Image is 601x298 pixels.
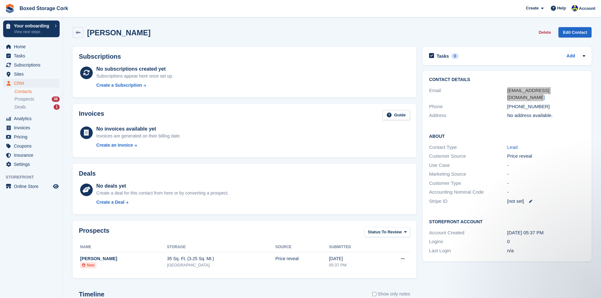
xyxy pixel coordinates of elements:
[507,229,585,237] div: [DATE] 05:37 PM
[429,133,585,139] h2: About
[3,51,60,60] a: menu
[3,114,60,123] a: menu
[3,61,60,69] a: menu
[429,198,507,205] div: Stripe ID
[96,142,181,149] a: Create an Invoice
[3,132,60,141] a: menu
[429,144,507,151] div: Contact Type
[429,162,507,169] div: Use Case
[52,96,60,102] div: 38
[80,255,167,262] div: [PERSON_NAME]
[167,262,275,268] div: [GEOGRAPHIC_DATA]
[96,73,173,79] div: Subscriptions appear here once set up.
[96,125,181,133] div: No invoices available yet
[558,27,592,38] a: Edit Contact
[3,151,60,160] a: menu
[3,42,60,51] a: menu
[429,171,507,178] div: Marketing Source
[507,171,585,178] div: -
[79,53,410,60] h2: Subscriptions
[429,77,585,82] h2: Contact Details
[79,110,104,120] h2: Invoices
[80,262,97,268] li: New
[536,27,553,38] button: Delete
[429,218,585,225] h2: Storefront Account
[96,142,133,149] div: Create an Invoice
[372,291,376,297] input: Show only notes
[3,123,60,132] a: menu
[382,229,402,235] span: To Review
[368,229,382,235] span: Status:
[15,89,60,95] a: Contacts
[15,96,34,102] span: Prospects
[14,29,51,35] p: View next steps
[429,112,507,119] div: Address
[79,170,96,177] h2: Deals
[14,182,52,191] span: Online Store
[14,51,52,60] span: Tasks
[5,4,15,13] img: stora-icon-8386f47178a22dfd0bd8f6a31ec36ba5ce8667c1dd55bd0f319d3a0aa187defe.svg
[507,189,585,196] div: -
[15,104,60,110] a: Deals 1
[14,132,52,141] span: Pricing
[96,82,142,89] div: Create a Subscription
[96,190,228,196] div: Create a deal for this contact from here or by converting a prospect.
[96,199,124,206] div: Create a Deal
[14,79,52,88] span: CRM
[79,227,109,239] h2: Prospects
[3,160,60,169] a: menu
[6,174,63,180] span: Storefront
[507,103,585,110] div: [PHONE_NUMBER]
[579,5,595,12] span: Account
[96,182,228,190] div: No deals yet
[14,114,52,123] span: Analytics
[507,144,518,150] a: Lead
[14,160,52,169] span: Settings
[429,229,507,237] div: Account Created
[507,238,585,245] div: 0
[3,70,60,79] a: menu
[87,28,150,37] h2: [PERSON_NAME]
[275,255,329,262] div: Price reveal
[372,291,410,297] label: Show only notes
[275,242,329,252] th: Source
[507,88,550,100] a: [EMAIL_ADDRESS][DOMAIN_NAME]
[14,151,52,160] span: Insurance
[429,103,507,110] div: Phone
[52,183,60,190] a: Preview store
[507,180,585,187] div: -
[96,65,173,73] div: No subscriptions created yet
[507,162,585,169] div: -
[507,153,585,160] div: Price reveal
[572,5,578,11] img: Vincent
[329,262,380,268] div: 05:37 PM
[429,180,507,187] div: Customer Type
[437,53,449,59] h2: Tasks
[54,104,60,110] div: 1
[96,199,228,206] a: Create a Deal
[567,53,575,60] a: Add
[429,238,507,245] div: Logins
[451,53,459,59] div: 0
[14,123,52,132] span: Invoices
[382,110,410,120] a: Guide
[429,153,507,160] div: Customer Source
[96,133,181,139] div: Invoices are generated on their billing date.
[79,242,167,252] th: Name
[14,70,52,79] span: Sites
[329,255,380,262] div: [DATE]
[329,242,380,252] th: Submitted
[507,198,585,205] div: [not set]
[429,87,507,101] div: Email
[3,182,60,191] a: menu
[14,24,51,28] p: Your onboarding
[429,247,507,254] div: Last Login
[507,112,585,119] div: No address available.
[15,96,60,102] a: Prospects 38
[364,227,410,237] button: Status: To Review
[14,61,52,69] span: Subscriptions
[526,5,539,11] span: Create
[167,255,275,262] div: 35 Sq. Ft. (3.25 Sq. Mt.)
[3,79,60,88] a: menu
[14,142,52,150] span: Coupons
